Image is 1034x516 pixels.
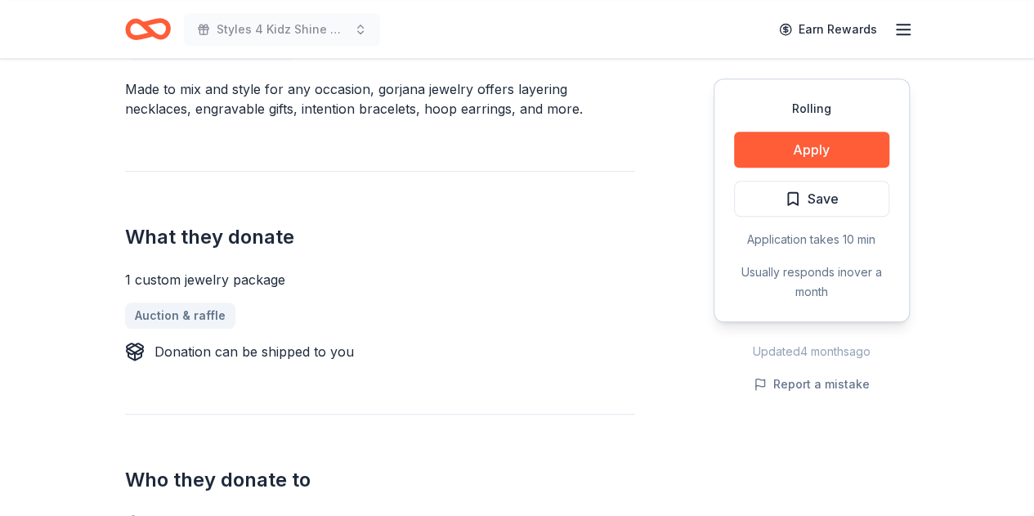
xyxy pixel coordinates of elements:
[125,224,635,250] h2: What they donate
[754,375,870,394] button: Report a mistake
[714,342,910,361] div: Updated 4 months ago
[184,13,380,46] button: Styles 4 Kidz Shine Nationwide Fall Gala
[734,230,889,249] div: Application takes 10 min
[125,270,635,289] div: 1 custom jewelry package
[125,467,635,493] h2: Who they donate to
[734,99,889,119] div: Rolling
[217,20,347,39] span: Styles 4 Kidz Shine Nationwide Fall Gala
[125,10,171,48] a: Home
[125,303,235,329] a: Auction & raffle
[769,15,887,44] a: Earn Rewards
[734,181,889,217] button: Save
[808,188,839,209] span: Save
[154,342,354,361] div: Donation can be shipped to you
[125,79,635,119] div: Made to mix and style for any occasion, gorjana jewelry offers layering necklaces, engravable gif...
[734,132,889,168] button: Apply
[734,262,889,302] div: Usually responds in over a month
